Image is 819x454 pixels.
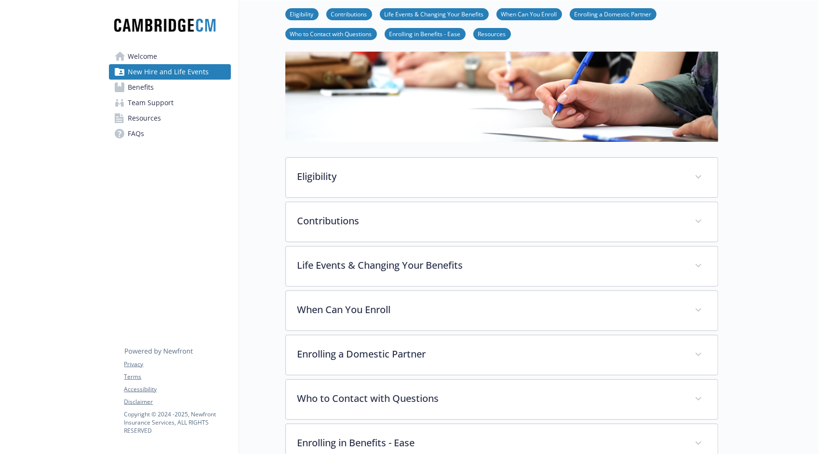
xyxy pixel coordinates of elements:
[385,29,466,38] a: Enrolling in Benefits - Ease
[109,49,231,64] a: Welcome
[128,80,154,95] span: Benefits
[128,126,145,141] span: FAQs
[286,335,718,375] div: Enrolling a Domestic Partner
[124,372,230,381] a: Terms
[286,158,718,197] div: Eligibility
[109,126,231,141] a: FAQs
[128,49,158,64] span: Welcome
[286,291,718,330] div: When Can You Enroll
[285,52,718,142] img: new hire page banner
[128,64,209,80] span: New Hire and Life Events
[124,398,230,406] a: Disclaimer
[124,360,230,369] a: Privacy
[128,110,161,126] span: Resources
[326,9,372,18] a: Contributions
[380,9,489,18] a: Life Events & Changing Your Benefits
[297,391,683,406] p: Who to Contact with Questions
[297,214,683,228] p: Contributions
[109,80,231,95] a: Benefits
[297,169,683,184] p: Eligibility
[473,29,511,38] a: Resources
[497,9,562,18] a: When Can You Enroll
[124,410,230,435] p: Copyright © 2024 - 2025 , Newfront Insurance Services, ALL RIGHTS RESERVED
[297,436,683,450] p: Enrolling in Benefits - Ease
[286,202,718,242] div: Contributions
[285,9,319,18] a: Eligibility
[286,380,718,419] div: Who to Contact with Questions
[297,347,683,361] p: Enrolling a Domestic Partner
[570,9,657,18] a: Enrolling a Domestic Partner
[285,29,377,38] a: Who to Contact with Questions
[128,95,174,110] span: Team Support
[109,95,231,110] a: Team Support
[124,385,230,394] a: Accessibility
[297,258,683,273] p: Life Events & Changing Your Benefits
[109,110,231,126] a: Resources
[286,247,718,286] div: Life Events & Changing Your Benefits
[109,64,231,80] a: New Hire and Life Events
[297,303,683,317] p: When Can You Enroll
